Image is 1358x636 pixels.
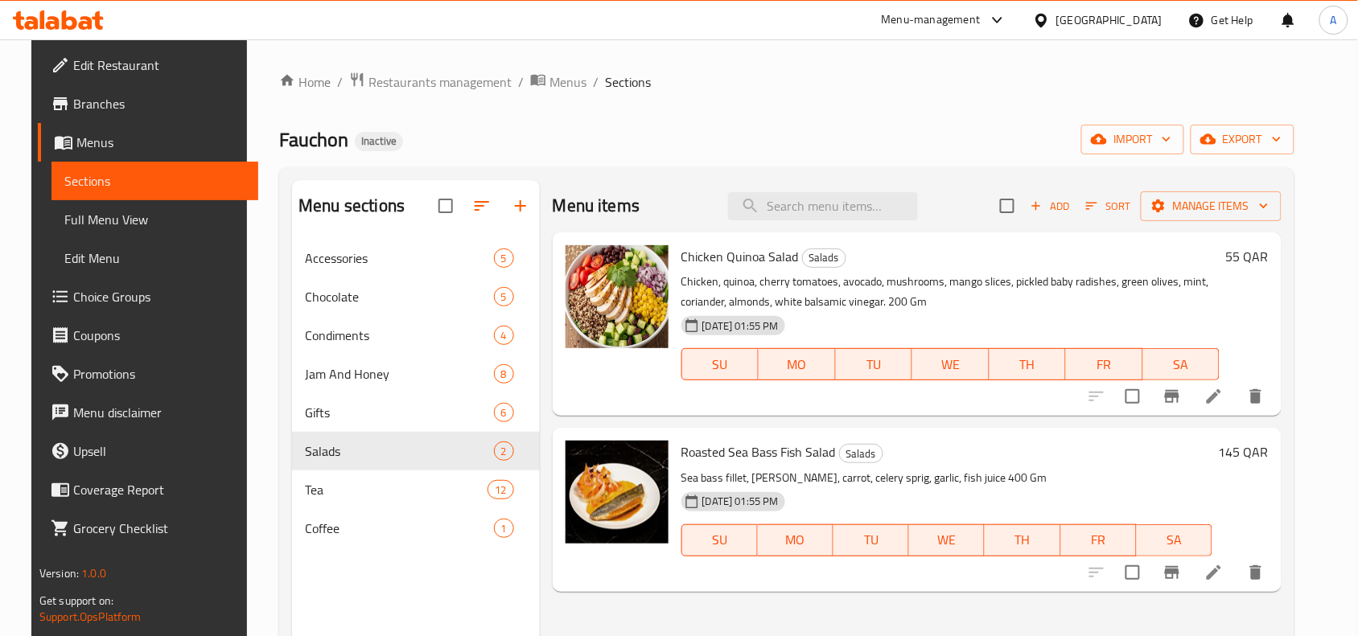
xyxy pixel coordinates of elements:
[1143,528,1206,552] span: SA
[681,272,1220,312] p: Chicken, quinoa, cherry tomatoes, avocado, mushrooms, mango slices, pickled baby radishes, green ...
[292,355,539,393] div: Jam And Honey8
[518,72,524,92] li: /
[39,590,113,611] span: Get support on:
[1068,528,1130,552] span: FR
[494,519,514,538] div: items
[292,509,539,548] div: Coffee1
[64,171,245,191] span: Sections
[1153,377,1191,416] button: Branch-specific-item
[494,403,514,422] div: items
[51,239,258,277] a: Edit Menu
[1028,197,1072,215] span: Add
[73,441,245,461] span: Upsell
[305,326,493,345] span: Condiments
[305,441,493,461] span: Salads
[73,519,245,538] span: Grocery Checklist
[51,200,258,239] a: Full Menu View
[38,46,258,84] a: Edit Restaurant
[368,72,512,92] span: Restaurants management
[305,403,493,422] div: Gifts
[64,210,245,229] span: Full Menu View
[1154,196,1269,216] span: Manage items
[73,480,245,499] span: Coverage Report
[802,248,846,268] div: Salads
[689,353,752,376] span: SU
[1066,348,1143,380] button: FR
[1204,387,1224,406] a: Edit menu item
[1331,11,1337,29] span: A
[681,244,799,269] span: Chicken Quinoa Salad
[38,509,258,548] a: Grocery Checklist
[51,162,258,200] a: Sections
[839,444,883,463] div: Salads
[759,348,836,380] button: MO
[292,470,539,509] div: Tea12
[765,353,829,376] span: MO
[305,480,488,499] span: Tea
[842,353,907,376] span: TU
[728,192,918,220] input: search
[696,318,785,334] span: [DATE] 01:55 PM
[38,432,258,470] a: Upsell
[292,232,539,554] nav: Menu sections
[764,528,827,552] span: MO
[1086,197,1130,215] span: Sort
[292,239,539,277] div: Accessories5
[909,524,985,556] button: WE
[495,444,513,459] span: 2
[495,405,513,421] span: 6
[38,123,258,162] a: Menus
[1116,380,1150,413] span: Select to update
[1226,245,1269,268] h6: 55 QAR
[39,606,142,627] a: Support.OpsPlatform
[916,528,978,552] span: WE
[1141,191,1282,221] button: Manage items
[1153,553,1191,592] button: Branch-specific-item
[488,482,512,498] span: 12
[696,494,785,509] span: [DATE] 01:55 PM
[305,248,493,268] span: Accessories
[1204,129,1282,150] span: export
[495,289,513,305] span: 5
[488,480,513,499] div: items
[279,72,331,92] a: Home
[1094,129,1171,150] span: import
[919,353,983,376] span: WE
[305,519,493,538] div: Coffee
[840,528,903,552] span: TU
[996,353,1060,376] span: TH
[566,245,669,348] img: Chicken Quinoa Salad
[689,528,751,552] span: SU
[1219,441,1269,463] h6: 145 QAR
[292,316,539,355] div: Condiments4
[349,72,512,92] a: Restaurants management
[1116,556,1150,589] span: Select to update
[73,364,245,384] span: Promotions
[305,364,493,384] div: Jam And Honey
[1082,194,1134,219] button: Sort
[355,134,403,148] span: Inactive
[38,277,258,316] a: Choice Groups
[1137,524,1212,556] button: SA
[1237,553,1275,592] button: delete
[38,84,258,123] a: Branches
[494,287,514,306] div: items
[553,194,640,218] h2: Menu items
[882,10,981,30] div: Menu-management
[681,468,1212,488] p: Sea bass fillet, [PERSON_NAME], carrot, celery sprig, garlic, fish juice 400 Gm
[991,528,1054,552] span: TH
[292,393,539,432] div: Gifts6
[912,348,990,380] button: WE
[495,521,513,536] span: 1
[305,287,493,306] span: Chocolate
[76,133,245,152] span: Menus
[73,55,245,75] span: Edit Restaurant
[73,326,245,345] span: Coupons
[38,355,258,393] a: Promotions
[681,524,758,556] button: SU
[495,367,513,382] span: 8
[279,121,348,158] span: Fauchon
[593,72,599,92] li: /
[494,248,514,268] div: items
